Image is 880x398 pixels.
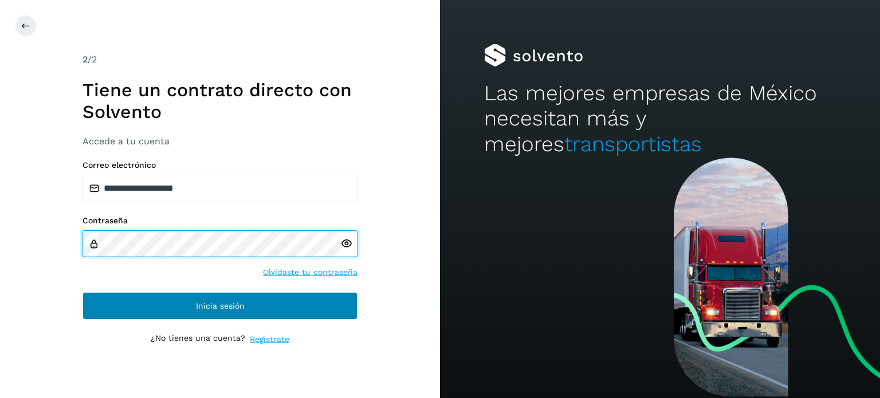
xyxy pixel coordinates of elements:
span: transportistas [564,132,702,156]
a: Olvidaste tu contraseña [263,266,357,278]
h3: Accede a tu cuenta [82,136,357,147]
label: Correo electrónico [82,160,357,170]
a: Regístrate [250,333,289,345]
label: Contraseña [82,216,357,226]
div: /2 [82,53,357,66]
button: Inicia sesión [82,292,357,320]
span: Inicia sesión [196,302,245,310]
p: ¿No tienes una cuenta? [151,333,245,345]
span: 2 [82,54,88,65]
h1: Tiene un contrato directo con Solvento [82,79,357,123]
h2: Las mejores empresas de México necesitan más y mejores [484,81,836,157]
